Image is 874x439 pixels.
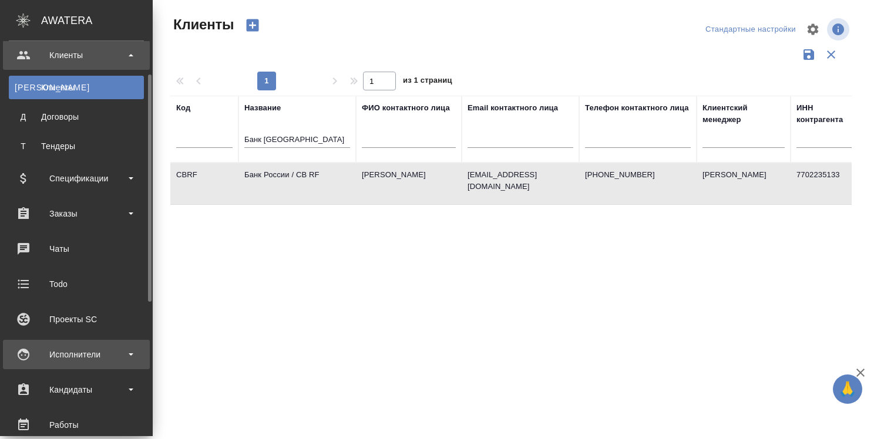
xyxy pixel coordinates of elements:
[176,102,190,114] div: Код
[9,46,144,64] div: Клиенты
[3,305,150,334] a: Проекты SC
[362,102,450,114] div: ФИО контактного лица
[9,275,144,293] div: Todo
[827,18,852,40] span: Посмотреть информацию
[9,310,144,328] div: Проекты SC
[3,269,150,299] a: Todo
[798,43,820,66] button: Сохранить фильтры
[9,381,144,399] div: Кандидаты
[585,102,689,114] div: Телефон контактного лица
[820,43,842,66] button: Сбросить фильтры
[468,102,558,114] div: Email контактного лица
[9,346,144,363] div: Исполнители
[170,15,234,34] span: Клиенты
[833,374,862,404] button: 🙏
[244,102,281,114] div: Название
[9,240,144,258] div: Чаты
[9,134,144,158] a: ТТендеры
[702,102,785,126] div: Клиентский менеджер
[403,73,452,90] span: из 1 страниц
[238,163,356,204] td: Банк России / CB RF
[41,9,153,32] div: AWATERA
[356,163,462,204] td: [PERSON_NAME]
[9,105,144,129] a: ДДоговоры
[15,140,138,152] div: Тендеры
[799,15,827,43] span: Настроить таблицу
[238,15,267,35] button: Создать
[9,205,144,222] div: Заказы
[468,169,573,193] p: [EMAIL_ADDRESS][DOMAIN_NAME]
[697,163,791,204] td: [PERSON_NAME]
[15,82,138,93] div: Клиенты
[838,377,858,401] span: 🙏
[9,416,144,434] div: Работы
[170,163,238,204] td: CBRF
[796,102,853,126] div: ИНН контрагента
[15,111,138,123] div: Договоры
[9,76,144,99] a: [PERSON_NAME]Клиенты
[791,163,859,204] td: 7702235133
[702,21,799,39] div: split button
[9,170,144,187] div: Спецификации
[3,234,150,264] a: Чаты
[585,169,691,181] p: [PHONE_NUMBER]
